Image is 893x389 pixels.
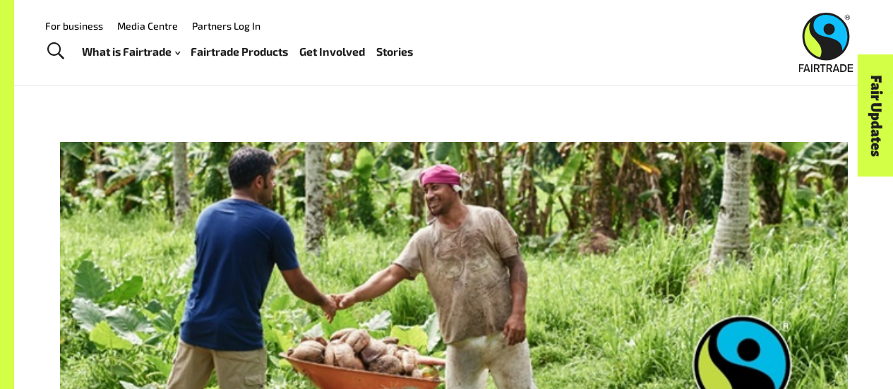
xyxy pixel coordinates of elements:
a: Stories [376,42,413,61]
a: What is Fairtrade [82,42,180,61]
a: For business [45,20,103,32]
a: Toggle Search [38,34,73,69]
a: Fairtrade Products [191,42,288,61]
a: Partners Log In [192,20,260,32]
img: Fairtrade Australia New Zealand logo [799,13,853,72]
a: Media Centre [117,20,178,32]
a: Get Involved [299,42,365,61]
